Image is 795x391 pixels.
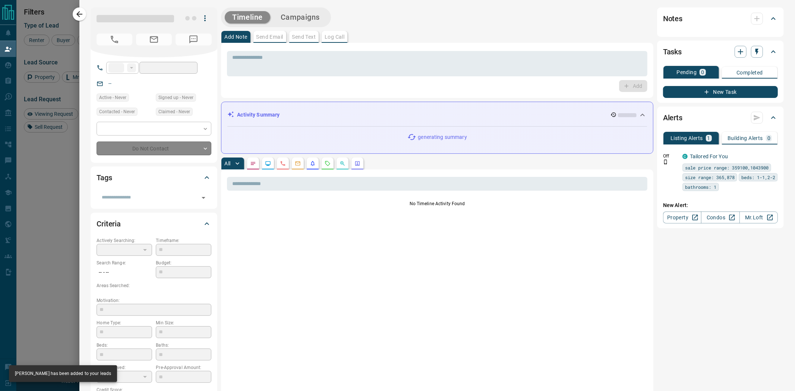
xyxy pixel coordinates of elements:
p: Baths: [156,342,211,349]
p: Off [663,153,678,159]
span: Contacted - Never [99,108,135,115]
div: Criteria [97,215,211,233]
p: Completed [736,70,763,75]
p: Min Size: [156,320,211,326]
div: Alerts [663,109,778,127]
p: 1 [707,136,710,141]
h2: Tasks [663,46,682,58]
a: -- [108,80,111,86]
p: Search Range: [97,260,152,266]
p: No Timeline Activity Found [227,200,647,207]
a: Tailored For You [690,153,728,159]
p: All [224,161,230,166]
p: Activity Summary [237,111,280,119]
h2: Tags [97,172,112,184]
span: bathrooms: 1 [685,183,716,191]
button: New Task [663,86,778,98]
p: Beds: [97,342,152,349]
svg: Lead Browsing Activity [265,160,271,166]
p: Budget: [156,260,211,266]
h2: Criteria [97,218,121,230]
div: Tasks [663,43,778,61]
p: Pre-Approved: [97,364,152,371]
button: Open [198,193,209,203]
h2: Notes [663,13,682,25]
p: generating summary [418,133,467,141]
span: sale price range: 359100,1043900 [685,164,769,171]
button: Campaigns [273,11,327,23]
svg: Agent Actions [354,160,360,166]
span: No Email [136,34,172,45]
p: Areas Searched: [97,282,211,289]
span: Signed up - Never [158,94,193,101]
h2: Alerts [663,112,682,124]
p: Home Type: [97,320,152,326]
span: Active - Never [99,94,126,101]
svg: Calls [280,160,286,166]
svg: Notes [250,160,256,166]
div: condos.ca [682,154,688,159]
a: Mr.Loft [739,212,778,223]
svg: Opportunities [340,160,346,166]
div: Do Not Contact [97,142,211,155]
p: 0 [767,136,770,141]
span: No Number [176,34,211,45]
span: No Number [97,34,132,45]
span: size range: 365,878 [685,174,735,181]
p: Motivation: [97,297,211,304]
p: Timeframe: [156,237,211,244]
div: [PERSON_NAME] has been added to your leads [15,368,111,380]
div: Notes [663,10,778,28]
p: 0 [701,70,704,75]
div: Activity Summary [227,108,647,122]
p: -- - -- [97,266,152,279]
p: Add Note [224,34,247,39]
svg: Requests [325,160,331,166]
svg: Listing Alerts [310,160,316,166]
div: Tags [97,169,211,187]
p: New Alert: [663,201,778,209]
p: Pending [676,70,697,75]
span: Claimed - Never [158,108,190,115]
p: Actively Searching: [97,237,152,244]
span: beds: 1-1,2-2 [741,174,775,181]
p: Pre-Approval Amount: [156,364,211,371]
a: Condos [701,212,739,223]
svg: Push Notification Only [663,159,668,165]
p: Listing Alerts [671,136,703,141]
button: Timeline [225,11,270,23]
p: Building Alerts [728,136,763,141]
a: Property [663,212,701,223]
svg: Emails [295,160,301,166]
